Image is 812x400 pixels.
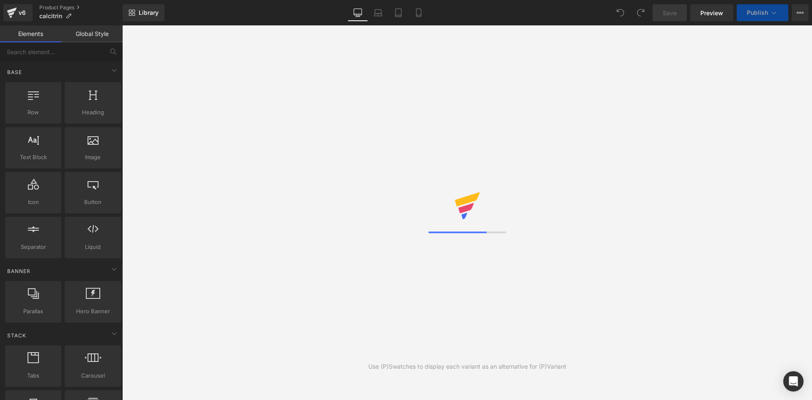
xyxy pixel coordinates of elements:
span: calcitrin [39,13,62,19]
a: Desktop [348,4,368,21]
a: New Library [123,4,165,21]
div: Use (P)Swatches to display each variant as an alternative for (P)Variant [368,362,566,371]
span: Heading [67,108,118,117]
span: Hero Banner [67,307,118,316]
span: Tabs [8,371,59,380]
span: Save [663,8,677,17]
button: Publish [737,4,788,21]
span: Stack [6,331,27,339]
span: Library [139,9,159,17]
a: Product Pages [39,4,123,11]
a: Tablet [388,4,409,21]
span: Image [67,153,118,162]
span: Carousel [67,371,118,380]
span: Separator [8,243,59,251]
button: Undo [612,4,629,21]
a: Preview [690,4,733,21]
a: Laptop [368,4,388,21]
span: Button [67,198,118,207]
button: More [792,4,809,21]
span: Parallax [8,307,59,316]
span: Text Block [8,153,59,162]
span: Preview [700,8,723,17]
div: Open Intercom Messenger [783,371,804,392]
span: Liquid [67,243,118,251]
span: Row [8,108,59,117]
a: Global Style [61,25,123,42]
span: Base [6,68,23,76]
button: Redo [632,4,649,21]
span: Publish [747,9,768,16]
span: Banner [6,267,31,275]
span: Icon [8,198,59,207]
div: v6 [17,7,27,18]
a: Mobile [409,4,429,21]
a: v6 [3,4,33,21]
